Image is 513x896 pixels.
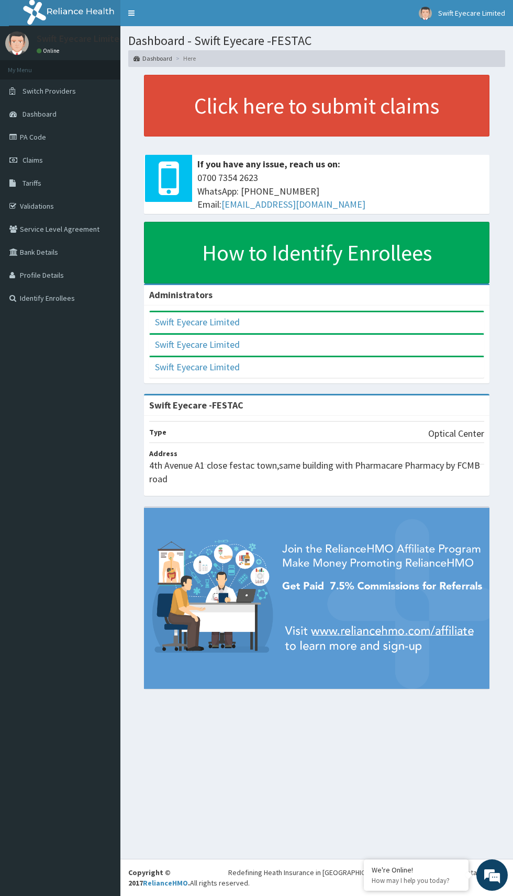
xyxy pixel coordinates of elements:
div: We're Online! [372,865,461,875]
a: Online [37,47,62,54]
b: Address [149,449,177,458]
a: Swift Eyecare Limited [155,316,240,328]
p: 4th Avenue A1 close festac town,same building with Pharmacare Pharmacy by FCMB road [149,459,484,485]
b: Administrators [149,289,213,301]
p: Swift Eyecare Limited [37,34,125,43]
b: If you have any issue, reach us on: [197,158,340,170]
strong: Copyright © 2017 . [128,868,190,888]
span: Swift Eyecare Limited [438,8,505,18]
a: RelianceHMO [143,878,188,888]
li: Here [173,54,196,63]
a: Swift Eyecare Limited [155,361,240,373]
a: Swift Eyecare Limited [155,338,240,350]
span: Tariffs [23,178,41,188]
span: 0700 7354 2623 WhatsApp: [PHONE_NUMBER] Email: [197,171,484,211]
a: [EMAIL_ADDRESS][DOMAIN_NAME] [221,198,365,210]
a: Click here to submit claims [144,75,489,137]
strong: Swift Eyecare -FESTAC [149,399,243,411]
p: How may I help you today? [372,876,461,885]
img: User Image [5,31,29,55]
b: Type [149,427,166,437]
a: How to Identify Enrollees [144,222,489,283]
footer: All rights reserved. [120,859,513,896]
div: Redefining Heath Insurance in [GEOGRAPHIC_DATA] using Telemedicine and Data Science! [228,867,505,878]
span: Claims [23,155,43,165]
p: Optical Center [428,427,484,440]
span: Dashboard [23,109,57,119]
span: Switch Providers [23,86,76,96]
h1: Dashboard - Swift Eyecare -FESTAC [128,34,505,48]
img: provider-team-banner.png [144,508,489,688]
img: User Image [419,7,432,20]
a: Dashboard [133,54,172,63]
